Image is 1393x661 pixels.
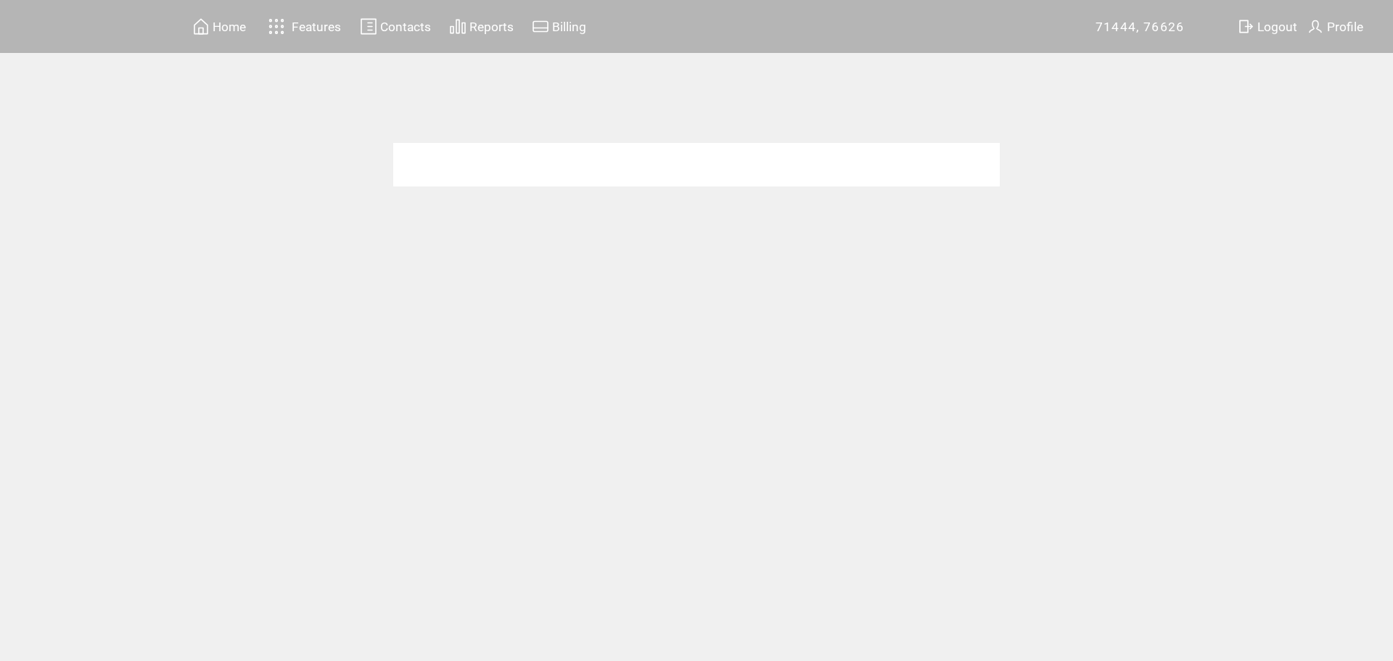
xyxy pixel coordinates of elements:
[1235,15,1304,38] a: Logout
[1237,17,1254,36] img: exit.svg
[190,15,248,38] a: Home
[380,20,431,34] span: Contacts
[213,20,246,34] span: Home
[358,15,433,38] a: Contacts
[449,17,467,36] img: chart.svg
[292,20,341,34] span: Features
[552,20,586,34] span: Billing
[532,17,549,36] img: creidtcard.svg
[360,17,377,36] img: contacts.svg
[530,15,588,38] a: Billing
[469,20,514,34] span: Reports
[262,12,344,41] a: Features
[1307,17,1324,36] img: profile.svg
[447,15,516,38] a: Reports
[1096,20,1185,34] span: 71444, 76626
[1327,20,1363,34] span: Profile
[192,17,210,36] img: home.svg
[264,15,289,38] img: features.svg
[1257,20,1297,34] span: Logout
[1304,15,1365,38] a: Profile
